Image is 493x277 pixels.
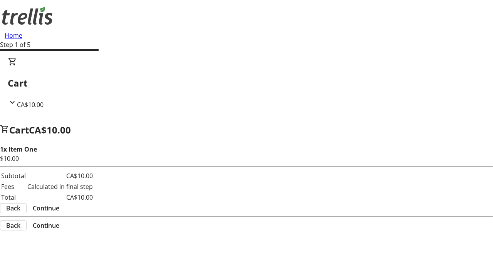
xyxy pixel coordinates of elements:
[1,171,26,181] td: Subtotal
[27,182,93,192] td: Calculated in final step
[29,123,71,136] span: CA$10.00
[27,171,93,181] td: CA$10.00
[1,192,26,202] td: Total
[33,204,59,213] span: Continue
[33,221,59,230] span: Continue
[8,57,485,109] div: CartCA$10.00
[27,192,93,202] td: CA$10.00
[6,221,20,230] span: Back
[8,76,485,90] h2: Cart
[27,221,65,230] button: Continue
[27,204,65,213] button: Continue
[9,123,29,136] span: Cart
[1,182,26,192] td: Fees
[17,100,44,109] span: CA$10.00
[6,204,20,213] span: Back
